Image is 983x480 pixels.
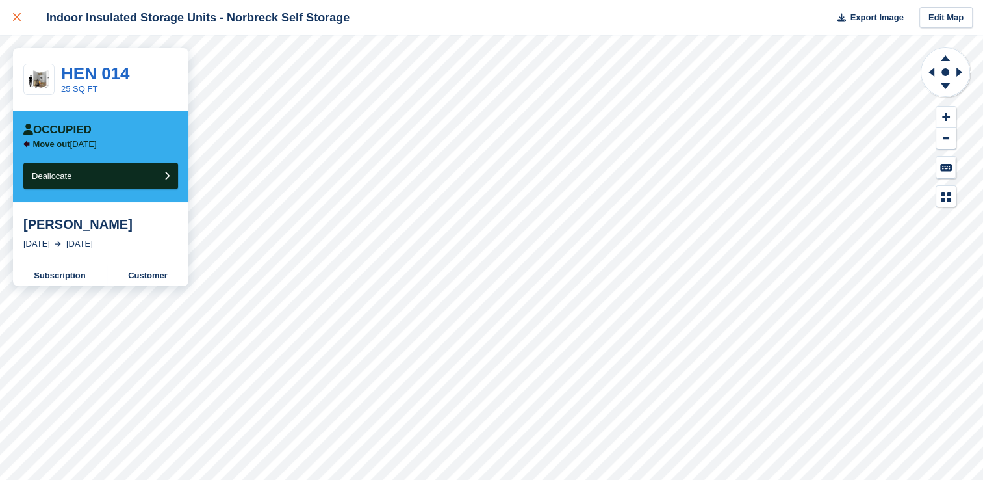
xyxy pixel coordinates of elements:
[33,139,97,150] p: [DATE]
[23,124,92,137] div: Occupied
[66,237,93,250] div: [DATE]
[24,68,54,91] img: 25-sqft-unit.jpg
[23,237,50,250] div: [DATE]
[830,7,904,29] button: Export Image
[936,186,956,207] button: Map Legend
[936,128,956,150] button: Zoom Out
[23,163,178,189] button: Deallocate
[850,11,903,24] span: Export Image
[23,140,30,148] img: arrow-left-icn-90495f2de72eb5bd0bd1c3c35deca35cc13f817d75bef06ecd7c0b315636ce7e.svg
[33,139,70,149] span: Move out
[23,217,178,232] div: [PERSON_NAME]
[936,107,956,128] button: Zoom In
[61,84,97,94] a: 25 SQ FT
[107,265,188,286] a: Customer
[61,64,130,83] a: HEN 014
[13,265,107,286] a: Subscription
[34,10,350,25] div: Indoor Insulated Storage Units - Norbreck Self Storage
[936,157,956,178] button: Keyboard Shortcuts
[32,171,71,181] span: Deallocate
[919,7,973,29] a: Edit Map
[55,241,61,247] img: arrow-right-light-icn-cde0832a797a2874e46488d9cf13f60e5c3a73dbe684e267c42b8395dfbc2abf.svg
